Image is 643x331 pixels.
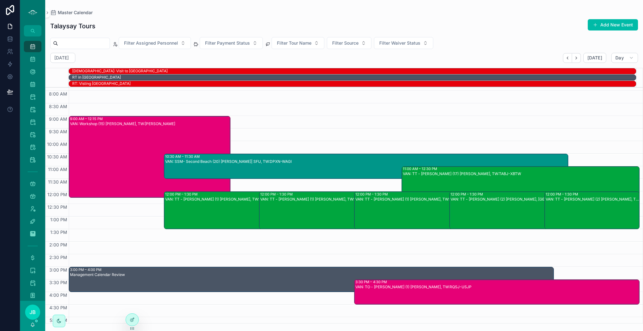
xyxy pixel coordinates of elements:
span: 9:30 AM [47,129,69,134]
div: RT in [GEOGRAPHIC_DATA] [72,75,636,80]
div: 12:00 PM – 1:30 PMVAN: TT - [PERSON_NAME] (2) [PERSON_NAME], TW:ZTZY-AXSF [545,192,639,229]
span: 4:00 PM [48,292,69,298]
span: 3:30 PM [48,280,69,285]
button: Next [572,53,581,63]
div: RT: Visting England [72,81,636,86]
div: 12:00 PM – 1:30 PM [260,192,420,197]
div: VAN: TT - [PERSON_NAME] (2) [PERSON_NAME], TW:ZTZY-AXSF [546,197,639,202]
div: VAN: Workshop (15) [PERSON_NAME], TW:[PERSON_NAME] [70,121,230,126]
div: Management Calendar Review [70,272,553,277]
span: JB [30,308,36,316]
span: Filter Assigned Personnel [124,40,178,46]
span: Master Calendar [58,9,93,16]
div: VAN: SSM- Second Beach (20) [PERSON_NAME]| SFU, TW:DPXN-WAGI [165,159,568,164]
div: VAN: TT - [PERSON_NAME] (1) [PERSON_NAME], TW:PZFW-XJKF [260,197,420,202]
div: RT: Visting [GEOGRAPHIC_DATA] [72,81,636,86]
span: 3:00 PM [48,267,69,273]
span: Filter Source [332,40,359,46]
span: 2:00 PM [48,242,69,247]
span: 4:30 PM [48,305,69,310]
h2: [DATE] [54,55,69,61]
div: 12:00 PM – 1:30 PMVAN: TT - [PERSON_NAME] (2) [PERSON_NAME], [GEOGRAPHIC_DATA]:UFYJ-[GEOGRAPHIC_D... [450,192,611,229]
span: 11:30 AM [46,179,69,185]
div: SHAE: Visit to Japan [72,68,636,74]
button: Add New Event [588,19,638,30]
div: VAN: TT - [PERSON_NAME] (1) [PERSON_NAME], TW:AKEE-HTDU [165,197,325,202]
button: Back [563,53,572,63]
span: [DATE] [587,55,602,61]
div: VAN: TT - [PERSON_NAME] (2) [PERSON_NAME], [GEOGRAPHIC_DATA]:UFYJ-[GEOGRAPHIC_DATA] [451,197,610,202]
a: Master Calendar [50,9,93,16]
div: 12:00 PM – 1:30 PM [355,192,515,197]
span: 12:00 PM [46,192,69,197]
h1: Talaysay Tours [50,22,95,30]
img: App logo [28,8,38,18]
span: 2:30 PM [48,255,69,260]
div: 3:00 PM – 4:00 PM [70,267,553,272]
div: 9:00 AM – 12:15 PMVAN: Workshop (15) [PERSON_NAME], TW:[PERSON_NAME] [69,116,230,197]
div: VAN: TT - [PERSON_NAME] (1) [PERSON_NAME], TW:YPTD-GSZM [355,197,515,202]
button: Day [611,53,638,63]
span: 10:30 AM [46,154,69,159]
div: 11:00 AM – 12:30 PMVAN: TT - [PERSON_NAME] (17) [PERSON_NAME], TW:TABJ-XBTW [402,167,639,204]
span: Filter Payment Status [205,40,250,46]
span: Filter Waiver Status [379,40,420,46]
span: 1:00 PM [49,217,69,222]
span: 8:30 AM [47,104,69,109]
span: 1:30 PM [49,229,69,235]
div: 3:30 PM – 4:30 PMVAN: TO - [PERSON_NAME] (1) [PERSON_NAME], TW:RQSJ-USJP [354,280,639,304]
button: Select Button [272,37,324,49]
span: 11:00 AM [46,167,69,172]
span: Day [615,55,624,61]
div: 12:00 PM – 1:30 PM [451,192,610,197]
div: 10:30 AM – 11:30 AMVAN: SSM- Second Beach (20) [PERSON_NAME]| SFU, TW:DPXN-WAGI [164,154,568,179]
div: 3:00 PM – 4:00 PMManagement Calendar Review [69,267,554,292]
div: 11:00 AM – 12:30 PM [403,166,639,171]
div: 12:00 PM – 1:30 PMVAN: TT - [PERSON_NAME] (1) [PERSON_NAME], TW:PZFW-XJKF [259,192,420,229]
div: [DEMOGRAPHIC_DATA]: Visit to [GEOGRAPHIC_DATA] [72,69,636,74]
div: 12:00 PM – 1:30 PMVAN: TT - [PERSON_NAME] (1) [PERSON_NAME], TW:AKEE-HTDU [164,192,325,229]
button: Select Button [374,37,433,49]
div: 12:00 PM – 1:30 PMVAN: TT - [PERSON_NAME] (1) [PERSON_NAME], TW:YPTD-GSZM [354,192,516,229]
div: VAN: TO - [PERSON_NAME] (1) [PERSON_NAME], TW:RQSJ-USJP [355,284,639,290]
span: 8:00 AM [47,91,69,97]
button: Select Button [200,37,263,49]
button: Select Button [327,37,371,49]
span: Filter Tour Name [277,40,311,46]
div: VAN: TT - [PERSON_NAME] (17) [PERSON_NAME], TW:TABJ-XBTW [403,171,639,176]
button: [DATE] [583,53,606,63]
button: Select Button [119,37,191,49]
div: 9:00 AM – 12:15 PM [70,116,230,121]
div: scrollable content [20,36,45,301]
span: 5:00 PM [48,317,69,323]
div: RT in UK [72,74,636,80]
span: 12:30 PM [46,204,69,210]
div: 12:00 PM – 1:30 PM [165,192,325,197]
span: 9:00 AM [47,116,69,122]
div: 12:00 PM – 1:30 PM [546,192,639,197]
span: 10:00 AM [46,141,69,147]
div: 3:30 PM – 4:30 PM [355,279,639,284]
div: 10:30 AM – 11:30 AM [165,154,568,159]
